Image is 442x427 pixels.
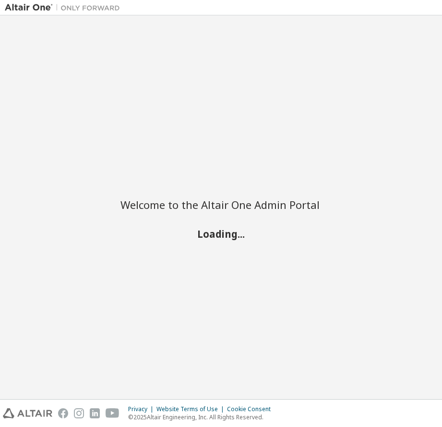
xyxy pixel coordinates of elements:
[156,405,227,413] div: Website Terms of Use
[106,408,119,418] img: youtube.svg
[90,408,100,418] img: linkedin.svg
[5,3,125,12] img: Altair One
[74,408,84,418] img: instagram.svg
[128,413,276,421] p: © 2025 Altair Engineering, Inc. All Rights Reserved.
[120,227,322,240] h2: Loading...
[128,405,156,413] div: Privacy
[3,408,52,418] img: altair_logo.svg
[120,198,322,211] h2: Welcome to the Altair One Admin Portal
[58,408,68,418] img: facebook.svg
[227,405,276,413] div: Cookie Consent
